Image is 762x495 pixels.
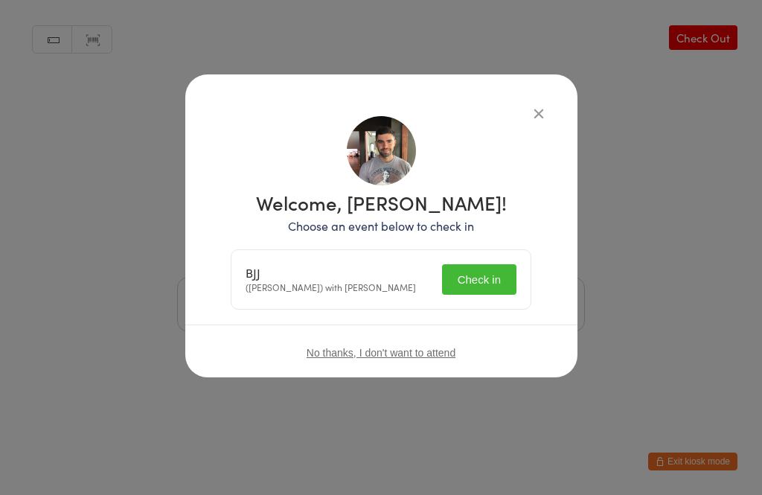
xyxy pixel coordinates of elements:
button: Check in [442,264,516,295]
div: BJJ [246,266,416,280]
button: No thanks, I don't want to attend [307,347,455,359]
img: image1679698149.png [347,116,416,185]
div: ([PERSON_NAME]) with [PERSON_NAME] [246,266,416,294]
h1: Welcome, [PERSON_NAME]! [231,193,531,212]
p: Choose an event below to check in [231,217,531,234]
